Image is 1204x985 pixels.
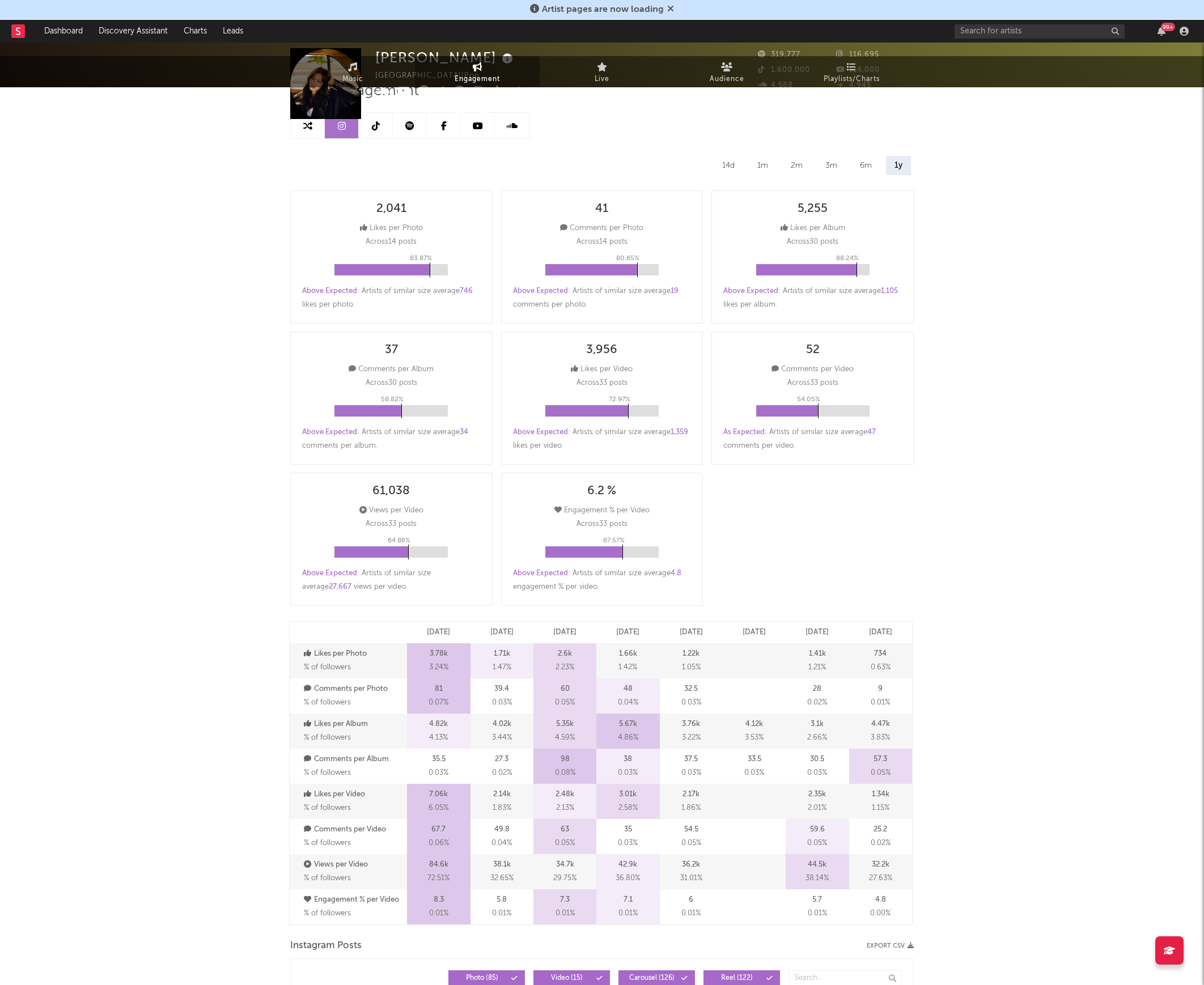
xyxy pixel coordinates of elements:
span: 0.01 % [492,907,511,920]
p: 54.5 [684,823,698,837]
span: 47 [867,428,876,436]
span: 1,105 [881,287,898,295]
span: 0.03 % [492,696,512,710]
p: 34.7k [556,858,574,872]
span: 0.03 % [744,766,764,780]
span: 0.03 % [681,766,701,780]
p: Comments per Album [304,753,404,766]
div: Comments per Video [771,363,854,376]
span: Above Expected [513,428,568,436]
p: Likes per Photo [304,647,404,661]
p: 42.9k [618,858,637,872]
span: 0.05 % [681,837,701,850]
span: 3.53 % [745,731,764,745]
p: 58.82 % [381,393,404,406]
p: 7.06k [429,788,448,801]
span: Music [342,73,363,86]
p: [DATE] [616,626,639,639]
span: Instagram Posts [290,939,362,953]
p: 27.3 [495,753,508,766]
span: 0.63 % [871,661,891,674]
p: 37.5 [684,753,698,766]
span: 3.83 % [871,731,890,745]
p: 4.82k [429,717,448,731]
span: 0.00 % [870,907,891,920]
span: 27,667 [329,583,351,591]
p: 4.02k [493,717,511,731]
p: 25.2 [874,823,887,837]
span: 2.66 % [807,731,827,745]
p: Across 14 posts [366,235,417,249]
p: Across 30 posts [787,235,838,249]
p: 2.14k [493,788,511,801]
span: % of followers [304,769,351,776]
span: 0.05 % [555,696,575,710]
span: % of followers [304,664,351,671]
p: 4.8 [875,893,886,907]
div: 2m [782,156,811,175]
div: 61,038 [372,485,410,498]
p: Across 33 posts [366,517,417,531]
span: 4.86 % [618,731,638,745]
span: Dismiss [667,5,674,14]
span: Artist pages are now loading [542,5,664,14]
p: 44.5k [808,858,826,872]
span: 116,695 [836,51,879,58]
span: 1.05 % [682,661,701,674]
a: Music [290,56,415,87]
span: Live [595,73,609,86]
p: 64.86 % [388,534,410,547]
p: 81 [435,682,443,696]
span: 0.08 % [555,766,575,780]
input: Search for artists [955,24,1125,39]
div: : Artists of similar size average likes per photo . [302,285,481,312]
a: Leads [215,20,251,43]
span: 746 [460,287,473,295]
div: : Artists of similar size average comments per photo . [513,285,692,312]
p: 2.35k [808,788,826,801]
span: 3.24 % [429,661,448,674]
p: Across 33 posts [576,376,628,390]
span: 4.59 % [555,731,575,745]
span: Playlists/Charts [824,73,880,86]
p: 36.2k [682,858,700,872]
p: 2.6k [558,647,572,661]
span: 2.13 % [556,801,574,815]
span: Above Expected [513,287,568,295]
div: 99 + [1161,23,1175,31]
p: 5.8 [497,893,507,907]
span: 34 [460,428,468,436]
span: 0.01 % [871,696,890,710]
p: 67.57 % [603,534,625,547]
span: 0.05 % [555,837,575,850]
span: 0.02 % [871,837,891,850]
div: : Artists of similar size average views per video . [302,567,481,594]
span: 3.44 % [492,731,512,745]
div: : Artists of similar size average likes per video . [513,426,692,453]
span: 0.01 % [618,907,638,920]
p: 67.7 [431,823,446,837]
p: 6 [689,893,693,907]
span: 1.86 % [681,801,701,815]
p: 3.76k [682,717,700,731]
p: 38 [624,753,632,766]
div: 6.2 % [587,485,616,498]
span: 0.05 % [807,837,827,850]
p: Comments per Photo [304,682,404,696]
div: : Artists of similar size average engagement % per video . [513,567,692,594]
button: Edit [545,86,566,100]
span: 0.03 % [681,696,701,710]
p: Across 14 posts [576,235,628,249]
p: [DATE] [680,626,703,639]
p: 1.34k [872,788,889,801]
div: : Artists of similar size average comments per album . [302,426,481,453]
p: Across 33 posts [787,376,838,390]
p: 39.4 [494,682,509,696]
p: 1.41k [809,647,826,661]
p: Across 33 posts [576,517,628,531]
p: 9 [878,682,883,696]
div: Likes per Photo [360,222,423,235]
div: Likes per Album [781,222,845,235]
span: 0.02 % [807,696,827,710]
p: 38.1k [493,858,511,872]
